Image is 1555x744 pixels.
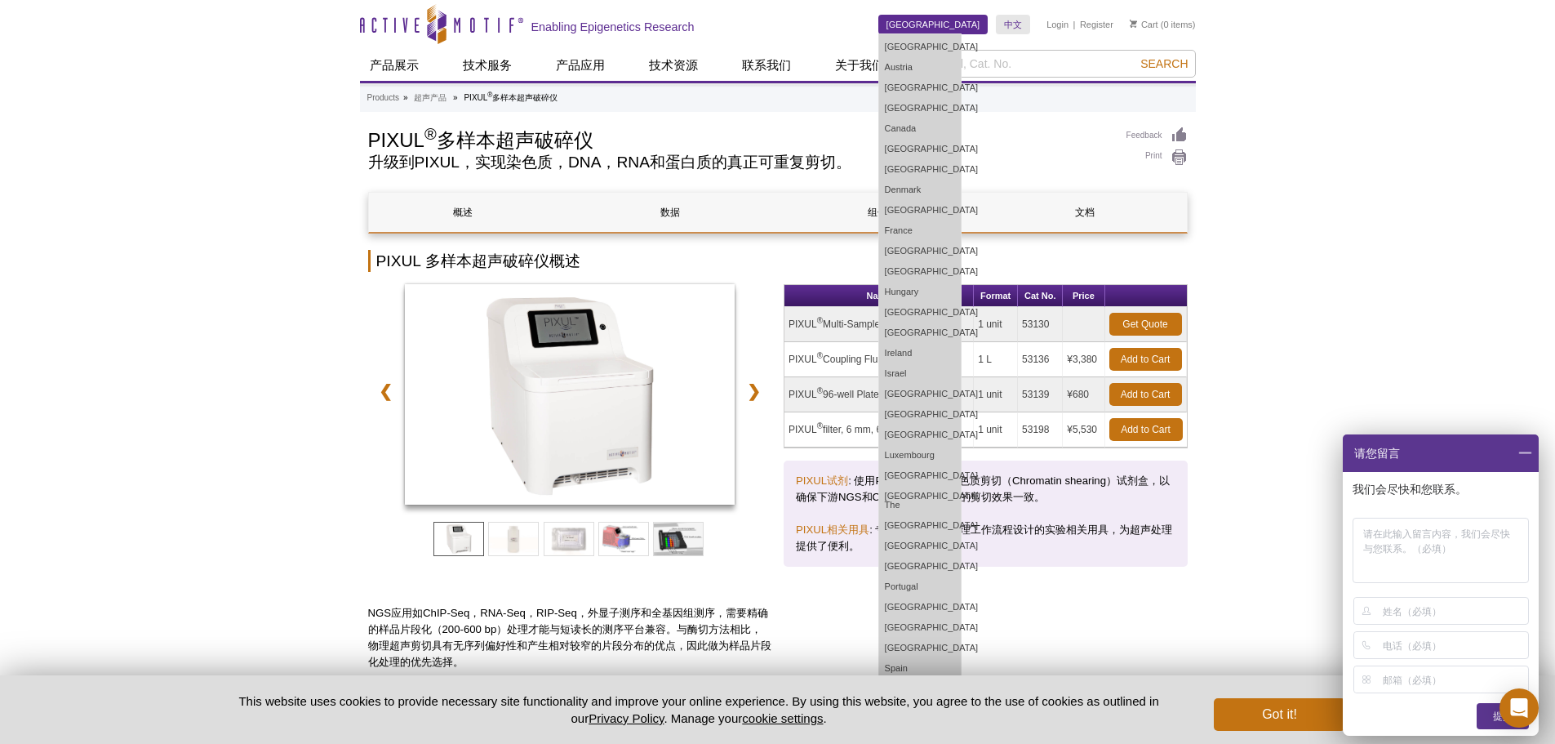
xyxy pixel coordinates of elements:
[879,638,961,658] a: [GEOGRAPHIC_DATA]
[879,78,961,98] a: [GEOGRAPHIC_DATA]
[879,515,961,536] a: [GEOGRAPHIC_DATA]
[817,386,823,395] sup: ®
[878,15,989,34] a: [GEOGRAPHIC_DATA]
[368,605,772,670] p: NGS应用如ChIP-Seq，RNA-Seq，RIP-Seq，外显子测序和全基因组测序，需要精确的样品片段化（200-600 bp）处理才能与短读长的测序平台兼容。与酶切方法相比，物理超声剪切具...
[589,711,664,725] a: Privacy Policy
[879,343,961,363] a: Ireland
[546,50,615,81] a: 产品应用
[784,412,974,448] td: PIXUL filter, 6 mm, 65 micron, 2 filters
[974,377,1018,412] td: 1 unit
[1109,383,1182,406] a: Add to Cart
[1073,15,1076,34] li: |
[414,91,447,105] a: 超声产品
[879,597,961,617] a: [GEOGRAPHIC_DATA]
[879,118,961,139] a: Canada
[879,302,961,323] a: [GEOGRAPHIC_DATA]
[368,372,403,410] a: ❮
[1063,342,1104,377] td: ¥3,380
[1126,127,1188,145] a: Feedback
[879,536,961,556] a: [GEOGRAPHIC_DATA]
[405,284,735,510] a: PIXUL Multi-Sample Sonicator
[1063,412,1104,448] td: ¥5,530
[879,466,961,486] a: [GEOGRAPHIC_DATA]
[211,693,1188,727] p: This website uses cookies to provide necessary site functionality and improve your online experie...
[825,50,894,81] a: 关于我们
[784,193,972,232] a: 组件
[796,474,848,487] a: PIXUL试剂
[974,307,1018,342] td: 1 unit
[1109,418,1183,441] a: Add to Cart
[879,37,961,57] a: [GEOGRAPHIC_DATA]
[991,193,1180,232] a: 文档
[732,50,801,81] a: 联系我们
[405,284,735,505] img: PIXUL Multi-Sample Sonicator
[784,307,974,342] td: PIXUL Multi-Sample Sonicator
[360,50,429,81] a: 产品展示
[1477,703,1529,729] div: 提交
[784,342,974,377] td: PIXUL Coupling Fluid
[487,91,492,99] sup: ®
[1130,15,1196,34] li: (0 items)
[879,556,961,577] a: [GEOGRAPHIC_DATA]
[974,285,1018,307] th: Format
[464,93,558,102] li: PIXUL 多样本超声破碎仪
[1063,377,1104,412] td: ¥680
[796,522,1175,555] p: : 专为PIXUL超声处理工作流程设计的实验相关用具，为超声处理提供了便利。
[879,445,961,466] a: Luxembourg
[879,617,961,638] a: [GEOGRAPHIC_DATA]
[1353,434,1400,472] span: 请您留言
[996,15,1030,34] a: 中文
[453,93,458,102] li: »
[1080,19,1113,30] a: Register
[1130,19,1158,30] a: Cart
[1383,598,1526,624] input: 姓名（必填）
[1499,688,1539,728] div: Open Intercom Messenger
[879,577,961,597] a: Portugal
[1353,482,1532,497] p: 我们会尽快和您联系。
[879,98,961,118] a: [GEOGRAPHIC_DATA]
[894,50,1196,78] input: Keyword, Cat. No.
[879,180,961,200] a: Denmark
[1063,285,1104,307] th: Price
[879,384,961,404] a: [GEOGRAPHIC_DATA]
[817,421,823,430] sup: ®
[879,221,961,241] a: France
[879,139,961,159] a: [GEOGRAPHIC_DATA]
[368,127,1110,151] h1: PIXUL 多样本超声破碎仪
[879,282,961,302] a: Hungary
[367,91,399,105] a: Products
[784,285,974,307] th: Name
[879,261,961,282] a: [GEOGRAPHIC_DATA]
[879,323,961,343] a: [GEOGRAPHIC_DATA]
[1018,307,1063,342] td: 53130
[1018,342,1063,377] td: 53136
[974,412,1018,448] td: 1 unit
[1135,56,1193,71] button: Search
[1018,377,1063,412] td: 53139
[879,363,961,384] a: Israel
[1130,20,1137,28] img: Your Cart
[531,20,695,34] h2: Enabling Epigenetics Research
[796,473,1175,506] p: : 使用PIXUL gDNA和染色质剪切（Chromatin shearing）试剂盒，以确保下游NGS和ChIP分析所用样本的剪切效果一致。
[784,377,974,412] td: PIXUL 96-well Plate with Sealer
[879,241,961,261] a: [GEOGRAPHIC_DATA]
[879,658,961,679] a: Spain
[576,193,765,232] a: 数据
[368,250,1188,272] h2: PIXUL 多样本超声破碎仪概述
[403,93,408,102] li: »
[742,711,823,725] button: cookie settings
[1018,285,1063,307] th: Cat No.
[1046,19,1069,30] a: Login
[879,159,961,180] a: [GEOGRAPHIC_DATA]
[879,57,961,78] a: Austria
[796,523,869,536] a: PIXUL相关用具
[1126,149,1188,167] a: Print
[639,50,708,81] a: 技术资源
[1109,313,1182,336] a: Get Quote
[424,125,437,143] sup: ®
[817,351,823,360] sup: ®
[1214,698,1344,731] button: Got it!
[974,342,1018,377] td: 1 L
[453,50,522,81] a: 技术服务
[1383,632,1526,658] input: 电话（必填）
